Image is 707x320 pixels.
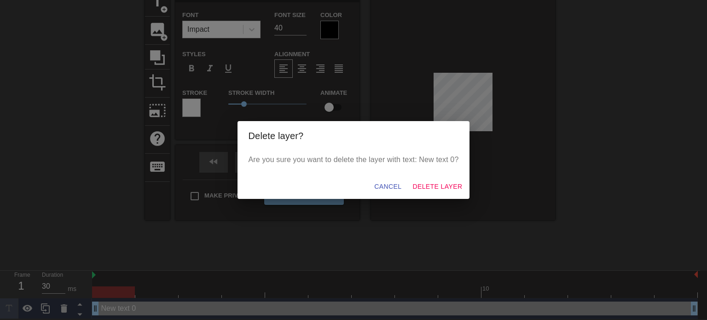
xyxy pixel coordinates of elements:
button: Delete Layer [409,178,466,195]
span: Cancel [374,181,401,192]
h2: Delete layer? [249,128,459,143]
button: Cancel [371,178,405,195]
span: Delete Layer [412,181,462,192]
p: Are you sure you want to delete the layer with text: New text 0? [249,154,459,165]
